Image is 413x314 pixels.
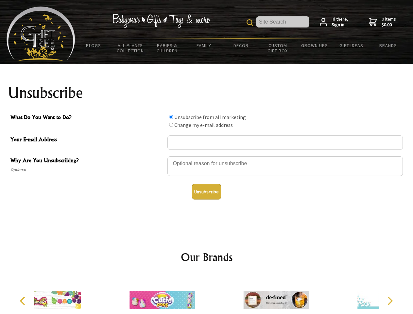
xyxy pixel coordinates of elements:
[149,39,186,58] a: Babies & Children
[186,39,223,52] a: Family
[10,135,164,145] span: Your E-mail Address
[259,39,296,58] a: Custom Gift Box
[169,115,173,119] input: What Do You Want to Do?
[7,7,75,61] img: Babyware - Gifts - Toys and more...
[247,19,253,26] img: product search
[332,16,348,28] span: Hi there,
[10,166,164,174] span: Optional
[296,39,333,52] a: Grown Ups
[370,39,407,52] a: Brands
[169,123,173,127] input: What Do You Want to Do?
[382,16,396,28] span: 0 items
[174,122,233,128] label: Change my e-mail address
[369,16,396,28] a: 0 items$0.00
[167,156,403,176] textarea: Why Are You Unsubscribing?
[10,113,164,123] span: What Do You Want to Do?
[167,135,403,150] input: Your E-mail Address
[75,39,112,52] a: BLOGS
[174,114,246,120] label: Unsubscribe from all marketing
[382,22,396,28] strong: $0.00
[16,294,31,308] button: Previous
[8,85,405,101] h1: Unsubscribe
[320,16,348,28] a: Hi there,Sign in
[383,294,397,308] button: Next
[222,39,259,52] a: Decor
[10,156,164,166] span: Why Are You Unsubscribing?
[13,249,400,265] h2: Our Brands
[333,39,370,52] a: Gift Ideas
[112,39,149,58] a: All Plants Collection
[332,22,348,28] strong: Sign in
[112,14,210,28] img: Babywear - Gifts - Toys & more
[256,16,309,27] input: Site Search
[192,184,221,200] button: Unsubscribe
